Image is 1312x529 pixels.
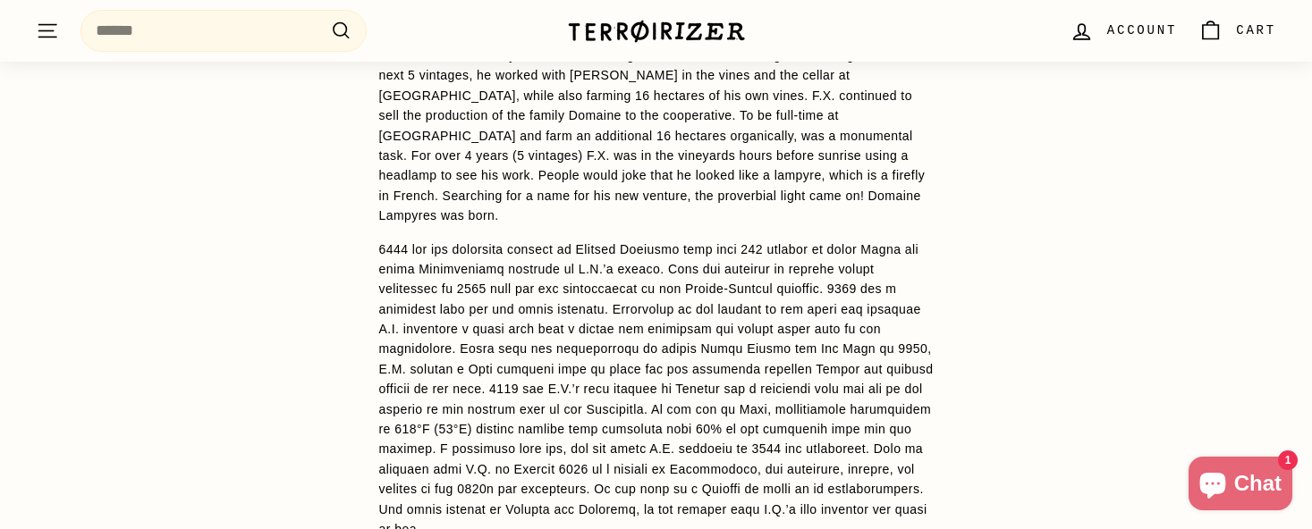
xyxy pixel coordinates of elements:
[1188,4,1287,57] a: Cart
[1107,21,1177,40] span: Account
[1236,21,1276,40] span: Cart
[1059,4,1188,57] a: Account
[1183,457,1298,515] inbox-online-store-chat: Shopify online store chat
